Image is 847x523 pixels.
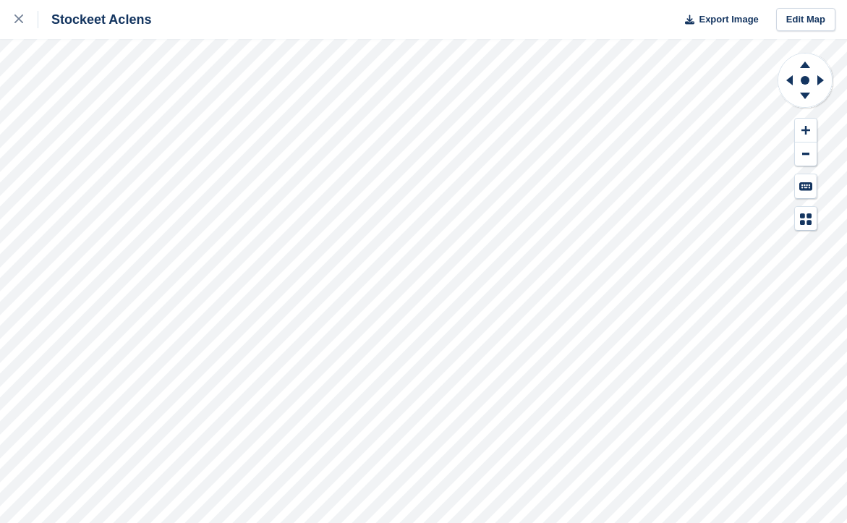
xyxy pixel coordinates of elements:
[795,207,817,231] button: Map Legend
[795,119,817,143] button: Zoom In
[795,143,817,166] button: Zoom Out
[676,8,759,32] button: Export Image
[699,12,758,27] span: Export Image
[795,174,817,198] button: Keyboard Shortcuts
[38,11,151,28] div: Stockeet Aclens
[776,8,835,32] a: Edit Map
